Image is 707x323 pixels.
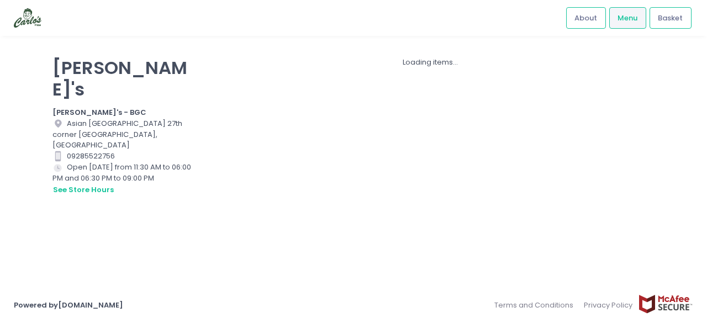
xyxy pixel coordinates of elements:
img: logo [14,8,41,28]
button: see store hours [52,184,114,196]
a: Terms and Conditions [494,294,579,316]
span: About [574,13,597,24]
a: Privacy Policy [579,294,639,316]
a: Menu [609,7,646,28]
div: Open [DATE] from 11:30 AM to 06:00 PM and 06:30 PM to 09:00 PM [52,162,193,195]
b: [PERSON_NAME]'s - BGC [52,107,146,118]
img: mcafee-secure [638,294,693,314]
div: Loading items... [207,57,655,68]
div: 09285522756 [52,151,193,162]
span: Basket [658,13,683,24]
a: Powered by[DOMAIN_NAME] [14,300,123,310]
p: [PERSON_NAME]'s [52,57,193,100]
a: About [566,7,606,28]
span: Menu [618,13,637,24]
div: Asian [GEOGRAPHIC_DATA] 27th corner [GEOGRAPHIC_DATA], [GEOGRAPHIC_DATA] [52,118,193,151]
